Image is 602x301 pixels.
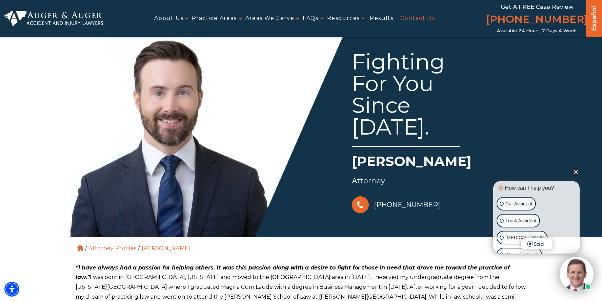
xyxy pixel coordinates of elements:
[500,254,508,260] a: Open intaker chat
[154,11,183,26] a: About Us
[192,11,237,26] a: Practice Areas
[400,11,435,26] a: Contact Us
[505,200,532,208] p: Car Accident
[76,264,509,281] em: “I have always had a passion for helping others. It was this passion along with a desire to fight...
[352,195,440,215] a: [PHONE_NUMBER]
[505,250,538,259] p: Wrongful Death
[486,12,588,28] a: [PHONE_NUMBER]
[370,11,394,26] a: Results
[501,3,574,10] span: Get a FREE Case Review
[245,11,295,26] a: Areas We Serve
[497,28,577,34] span: Available 24 Hours, 7 Days a Week
[71,34,274,237] img: Hunter Gillespie
[495,184,578,192] div: 👋🏼 How can I help you?
[303,11,319,26] a: FAQs
[571,167,581,177] button: Close Intaker Chat Widget
[560,257,594,291] img: Intaker widget Avatar
[4,282,19,297] div: Accessibility Menu
[140,245,192,252] li: [PERSON_NAME]
[352,174,527,188] div: Attorney
[4,11,103,26] img: Auger & Auger Accident and Injury Lawyers Logo
[88,245,136,252] a: Attorney Profiles
[505,217,536,225] p: Truck Accident
[352,152,527,174] h1: [PERSON_NAME]
[76,237,526,253] ol: / /
[327,11,360,26] a: Resources
[505,234,544,242] p: [MEDICAL_DATA]
[521,238,553,249] span: Scroll
[77,245,83,251] a: Home
[352,51,460,147] div: Fighting For You Since [DATE].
